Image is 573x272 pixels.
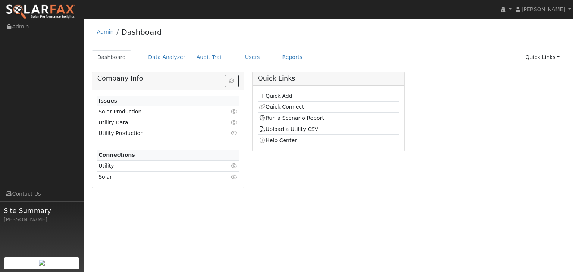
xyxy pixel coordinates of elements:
a: Audit Trail [191,50,228,64]
div: [PERSON_NAME] [4,216,80,223]
a: Admin [97,29,114,35]
a: Dashboard [121,28,162,37]
td: Solar Production [97,106,216,117]
td: Utility [97,160,216,171]
a: Quick Add [259,93,292,99]
i: Click to view [231,109,238,114]
a: Reports [277,50,308,64]
td: Utility Data [97,117,216,128]
td: Solar [97,172,216,182]
a: Run a Scenario Report [259,115,324,121]
i: Click to view [231,131,238,136]
a: Quick Links [520,50,565,64]
a: Data Analyzer [143,50,191,64]
i: Click to view [231,120,238,125]
img: retrieve [39,260,45,266]
span: [PERSON_NAME] [522,6,565,12]
a: Quick Connect [259,104,304,110]
img: SolarFax [6,4,76,20]
h5: Company Info [97,75,239,82]
a: Users [239,50,266,64]
strong: Issues [98,98,117,104]
a: Help Center [259,137,297,143]
i: Click to view [231,163,238,168]
td: Utility Production [97,128,216,139]
i: Click to view [231,174,238,179]
a: Dashboard [92,50,132,64]
a: Upload a Utility CSV [259,126,318,132]
span: Site Summary [4,206,80,216]
strong: Connections [98,152,135,158]
h5: Quick Links [258,75,399,82]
